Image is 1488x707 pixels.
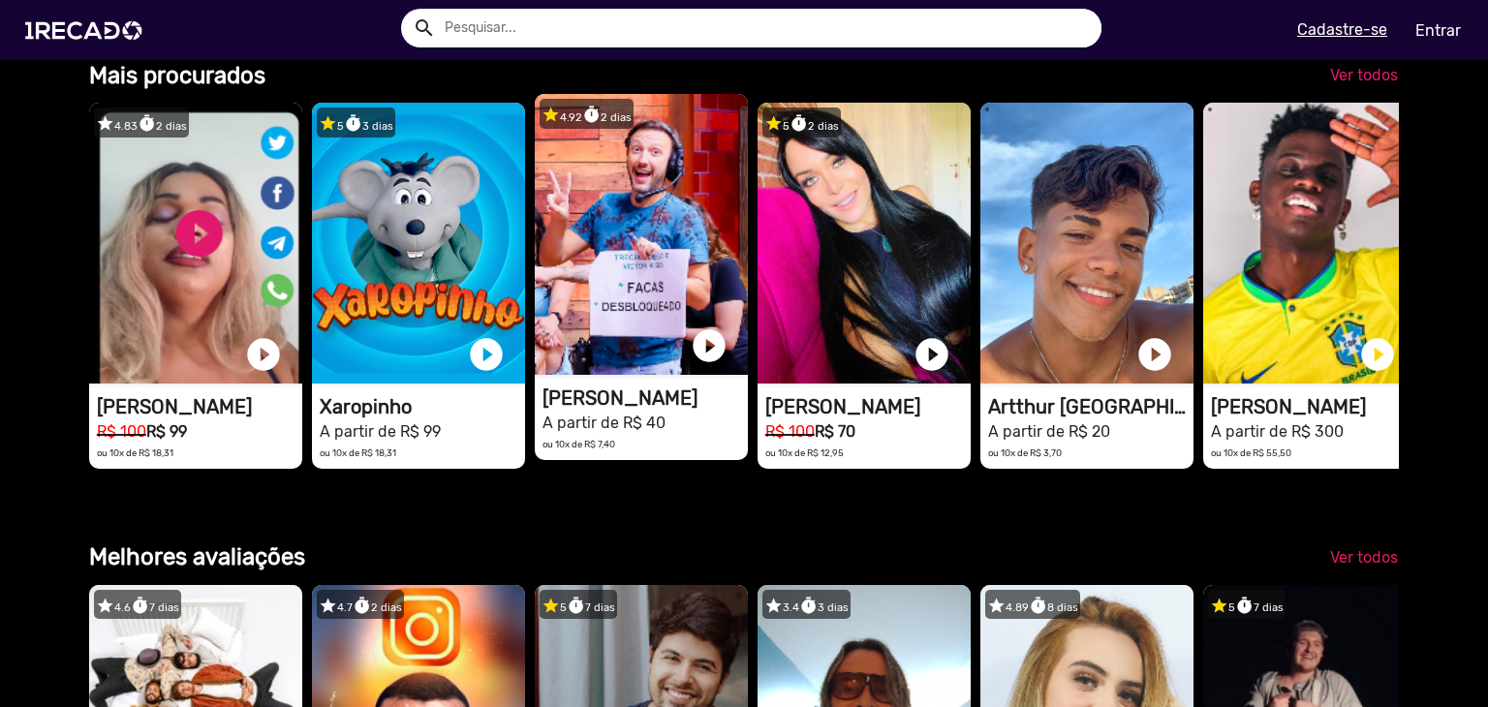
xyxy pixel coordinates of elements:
b: R$ 70 [815,422,855,441]
button: Example home icon [406,10,440,44]
a: play_circle_filled [1135,335,1174,374]
u: Cadastre-se [1297,20,1387,39]
video: 1RECADO vídeos dedicados para fãs e empresas [758,103,971,384]
small: A partir de R$ 40 [542,414,666,432]
h1: [PERSON_NAME] [765,395,971,418]
mat-icon: Example home icon [413,16,436,40]
h1: Xaropinho [320,395,525,418]
h1: [PERSON_NAME] [97,395,302,418]
small: ou 10x de R$ 18,31 [97,447,173,458]
small: ou 10x de R$ 12,95 [765,447,844,458]
video: 1RECADO vídeos dedicados para fãs e empresas [89,103,302,384]
video: 1RECADO vídeos dedicados para fãs e empresas [535,94,748,375]
small: R$ 100 [97,422,146,441]
small: ou 10x de R$ 7,40 [542,439,615,449]
input: Pesquisar... [430,9,1101,47]
small: A partir de R$ 99 [320,422,441,441]
video: 1RECADO vídeos dedicados para fãs e empresas [1203,103,1416,384]
video: 1RECADO vídeos dedicados para fãs e empresas [980,103,1193,384]
video: 1RECADO vídeos dedicados para fãs e empresas [312,103,525,384]
small: ou 10x de R$ 3,70 [988,447,1062,458]
h1: Artthur [GEOGRAPHIC_DATA] [988,395,1193,418]
span: Ver todos [1330,66,1398,84]
b: Mais procurados [89,62,265,89]
small: A partir de R$ 300 [1211,422,1344,441]
small: A partir de R$ 20 [988,422,1110,441]
a: play_circle_filled [913,335,951,374]
small: R$ 100 [765,422,815,441]
small: ou 10x de R$ 55,50 [1211,447,1291,458]
h1: [PERSON_NAME] [542,386,748,410]
a: play_circle_filled [467,335,506,374]
small: ou 10x de R$ 18,31 [320,447,396,458]
b: R$ 99 [146,422,187,441]
span: Ver todos [1330,548,1398,567]
a: play_circle_filled [1358,335,1397,374]
b: Melhores avaliações [89,543,305,570]
a: Entrar [1403,14,1473,47]
h1: [PERSON_NAME] [1211,395,1416,418]
a: play_circle_filled [690,326,728,365]
a: play_circle_filled [244,335,283,374]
